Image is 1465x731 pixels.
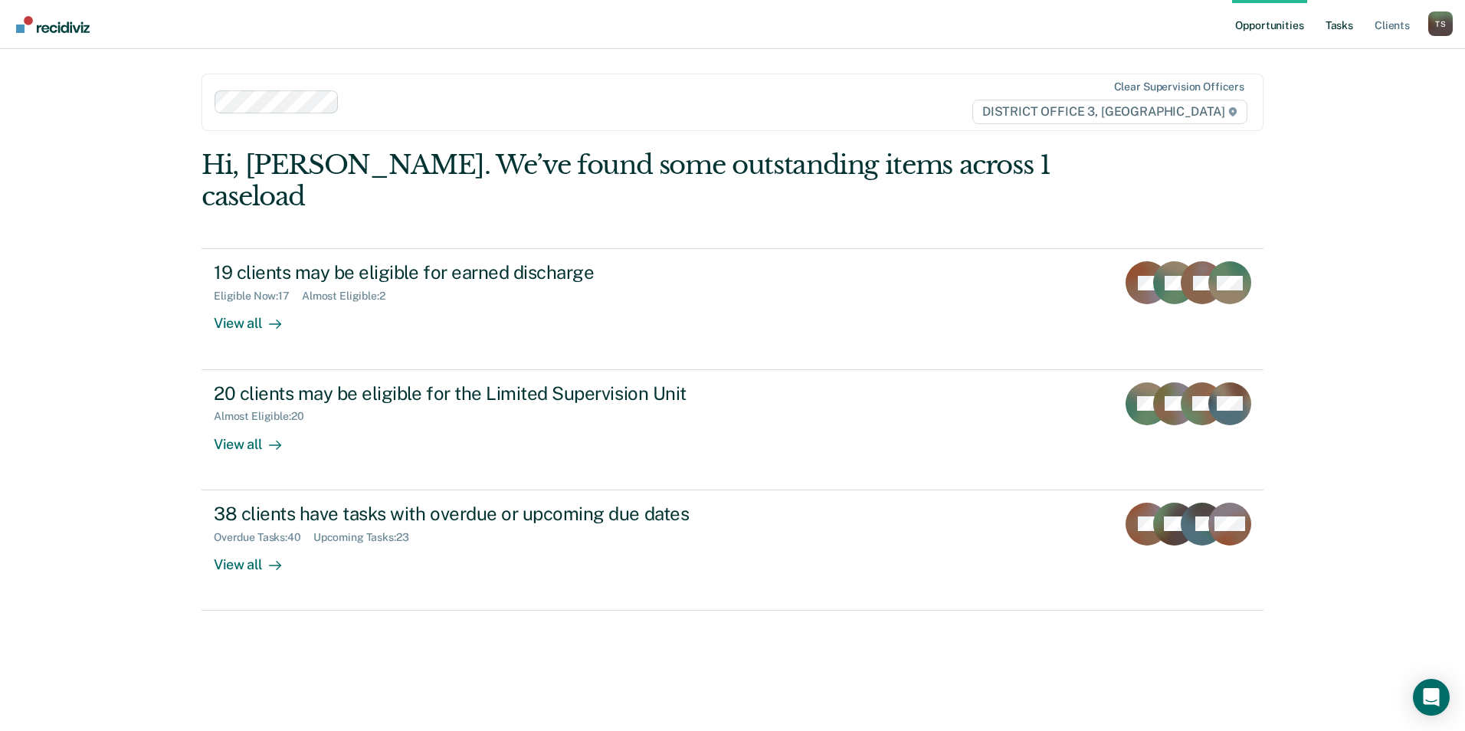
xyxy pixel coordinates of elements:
[16,16,90,33] img: Recidiviz
[1428,11,1453,36] div: T S
[1428,11,1453,36] button: Profile dropdown button
[972,100,1247,124] span: DISTRICT OFFICE 3, [GEOGRAPHIC_DATA]
[1413,679,1450,716] div: Open Intercom Messenger
[696,451,769,464] div: Loading data...
[1114,80,1244,93] div: Clear supervision officers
